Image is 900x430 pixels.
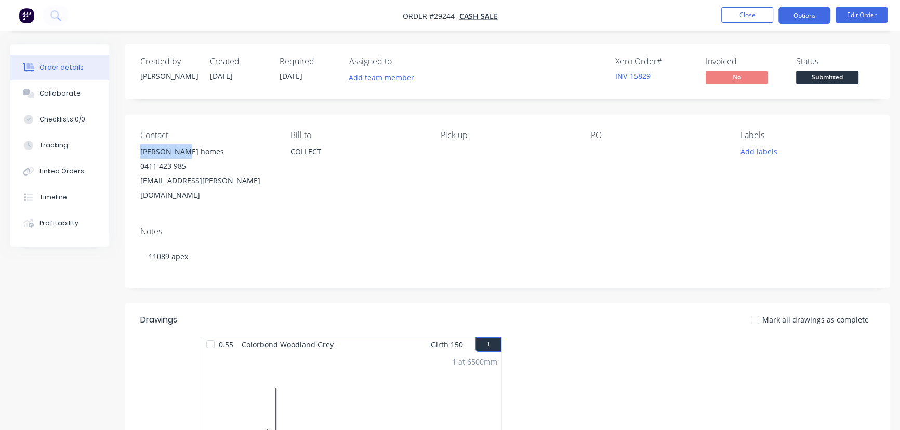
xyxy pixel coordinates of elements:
[140,71,197,82] div: [PERSON_NAME]
[210,57,267,66] div: Created
[140,240,874,272] div: 11089 apex
[706,57,784,66] div: Invoiced
[140,144,274,203] div: [PERSON_NAME] homes0411 423 985[EMAIL_ADDRESS][PERSON_NAME][DOMAIN_NAME]
[10,106,109,132] button: Checklists 0/0
[10,184,109,210] button: Timeline
[10,55,109,80] button: Order details
[796,57,874,66] div: Status
[140,159,274,173] div: 0411 423 985
[615,57,693,66] div: Xero Order #
[39,219,78,228] div: Profitability
[140,226,874,236] div: Notes
[215,337,237,352] span: 0.55
[735,144,783,158] button: Add labels
[39,167,84,176] div: Linked Orders
[19,8,34,23] img: Factory
[721,7,773,23] button: Close
[475,337,501,352] button: 1
[39,115,85,124] div: Checklists 0/0
[452,356,497,367] div: 1 at 6500mm
[431,337,463,352] span: Girth 150
[615,71,651,81] a: INV-15829
[349,71,420,85] button: Add team member
[403,11,459,21] span: Order #29244 -
[39,89,81,98] div: Collaborate
[39,63,84,72] div: Order details
[280,71,302,81] span: [DATE]
[349,57,453,66] div: Assigned to
[140,173,274,203] div: [EMAIL_ADDRESS][PERSON_NAME][DOMAIN_NAME]
[796,71,858,86] button: Submitted
[706,71,768,84] span: No
[39,141,68,150] div: Tracking
[140,144,274,159] div: [PERSON_NAME] homes
[237,337,338,352] span: Colorbond Woodland Grey
[10,158,109,184] button: Linked Orders
[740,130,874,140] div: Labels
[290,144,424,159] div: COLLECT
[762,314,869,325] span: Mark all drawings as complete
[39,193,67,202] div: Timeline
[778,7,830,24] button: Options
[280,57,337,66] div: Required
[290,130,424,140] div: Bill to
[10,132,109,158] button: Tracking
[836,7,888,23] button: Edit Order
[796,71,858,84] span: Submitted
[140,57,197,66] div: Created by
[459,11,498,21] a: CASH SALE
[140,130,274,140] div: Contact
[343,71,420,85] button: Add team member
[10,210,109,236] button: Profitability
[140,314,177,326] div: Drawings
[441,130,574,140] div: Pick up
[290,144,424,178] div: COLLECT
[590,130,724,140] div: PO
[10,80,109,106] button: Collaborate
[210,71,233,81] span: [DATE]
